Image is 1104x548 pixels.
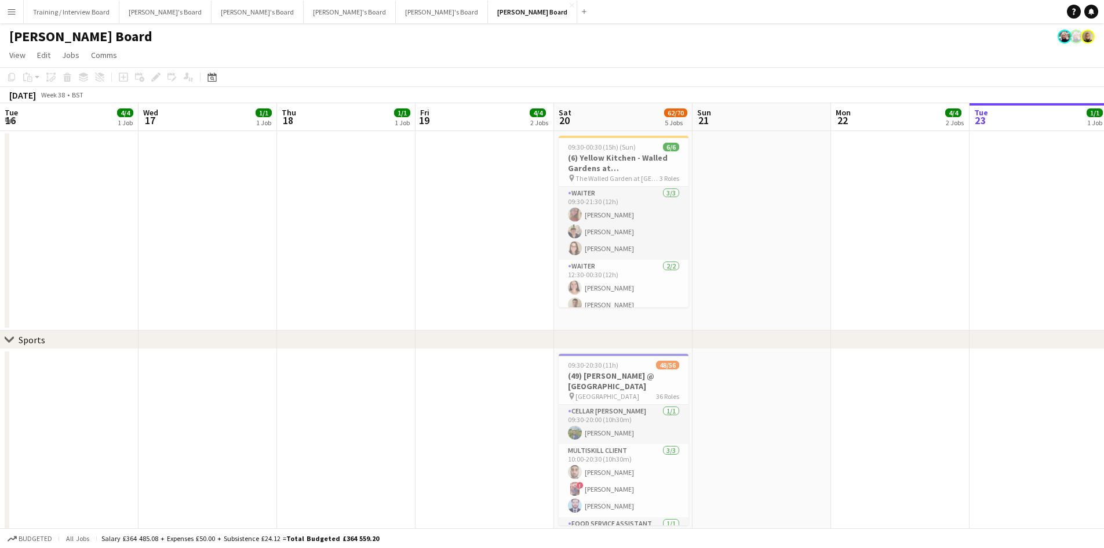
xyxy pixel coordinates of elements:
[974,107,988,118] span: Tue
[86,48,122,63] a: Comms
[19,535,52,543] span: Budgeted
[117,108,133,117] span: 4/4
[72,90,83,99] div: BST
[32,48,55,63] a: Edit
[1087,118,1102,127] div: 1 Job
[1069,30,1083,43] app-user-avatar: Kathryn Davies
[282,107,296,118] span: Thu
[559,187,688,260] app-card-role: Waiter3/309:30-21:30 (12h)[PERSON_NAME][PERSON_NAME][PERSON_NAME]
[91,50,117,60] span: Comms
[394,108,410,117] span: 1/1
[945,108,961,117] span: 4/4
[664,108,687,117] span: 62/70
[836,107,851,118] span: Mon
[559,371,688,391] h3: (49) [PERSON_NAME] @ [GEOGRAPHIC_DATA]
[37,50,50,60] span: Edit
[575,392,639,401] span: [GEOGRAPHIC_DATA]
[3,114,18,127] span: 16
[972,114,988,127] span: 23
[143,107,158,118] span: Wed
[38,90,67,99] span: Week 38
[1087,108,1103,117] span: 1/1
[530,118,548,127] div: 2 Jobs
[118,118,133,127] div: 1 Job
[656,361,679,369] span: 48/56
[9,89,36,101] div: [DATE]
[559,107,571,118] span: Sat
[101,534,379,543] div: Salary £364 485.08 + Expenses £50.00 + Subsistence £24.12 =
[19,334,45,346] div: Sports
[559,354,688,525] app-job-card: 09:30-20:30 (11h)48/56(49) [PERSON_NAME] @ [GEOGRAPHIC_DATA] [GEOGRAPHIC_DATA]36 RolesCellar [PER...
[568,361,618,369] span: 09:30-20:30 (11h)
[256,118,271,127] div: 1 Job
[119,1,212,23] button: [PERSON_NAME]'s Board
[559,136,688,307] app-job-card: 09:30-00:30 (15h) (Sun)6/6(6) Yellow Kitchen - Walled Gardens at [GEOGRAPHIC_DATA] The Walled Gar...
[24,1,119,23] button: Training / Interview Board
[62,50,79,60] span: Jobs
[304,1,396,23] button: [PERSON_NAME]'s Board
[280,114,296,127] span: 18
[557,114,571,127] span: 20
[64,534,92,543] span: All jobs
[286,534,379,543] span: Total Budgeted £364 559.20
[420,107,429,118] span: Fri
[697,107,711,118] span: Sun
[212,1,304,23] button: [PERSON_NAME]'s Board
[660,174,679,183] span: 3 Roles
[665,118,687,127] div: 5 Jobs
[9,50,25,60] span: View
[5,48,30,63] a: View
[1058,30,1072,43] app-user-avatar: Kathryn Davies
[395,118,410,127] div: 1 Job
[6,532,54,545] button: Budgeted
[559,444,688,517] app-card-role: MULTISKILL CLIENT3/310:00-20:30 (10h30m)[PERSON_NAME]![PERSON_NAME][PERSON_NAME]
[141,114,158,127] span: 17
[946,118,964,127] div: 2 Jobs
[1081,30,1095,43] app-user-avatar: Nikoleta Gehfeld
[695,114,711,127] span: 21
[559,405,688,444] app-card-role: Cellar [PERSON_NAME]1/109:30-20:00 (10h30m)[PERSON_NAME]
[663,143,679,151] span: 6/6
[9,28,152,45] h1: [PERSON_NAME] Board
[396,1,488,23] button: [PERSON_NAME]'s Board
[530,108,546,117] span: 4/4
[256,108,272,117] span: 1/1
[577,482,584,489] span: !
[834,114,851,127] span: 22
[57,48,84,63] a: Jobs
[488,1,577,23] button: [PERSON_NAME] Board
[656,392,679,401] span: 36 Roles
[559,153,688,173] h3: (6) Yellow Kitchen - Walled Gardens at [GEOGRAPHIC_DATA]
[418,114,429,127] span: 19
[575,174,660,183] span: The Walled Garden at [GEOGRAPHIC_DATA]
[568,143,636,151] span: 09:30-00:30 (15h) (Sun)
[5,107,18,118] span: Tue
[559,260,688,316] app-card-role: Waiter2/212:30-00:30 (12h)[PERSON_NAME][PERSON_NAME]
